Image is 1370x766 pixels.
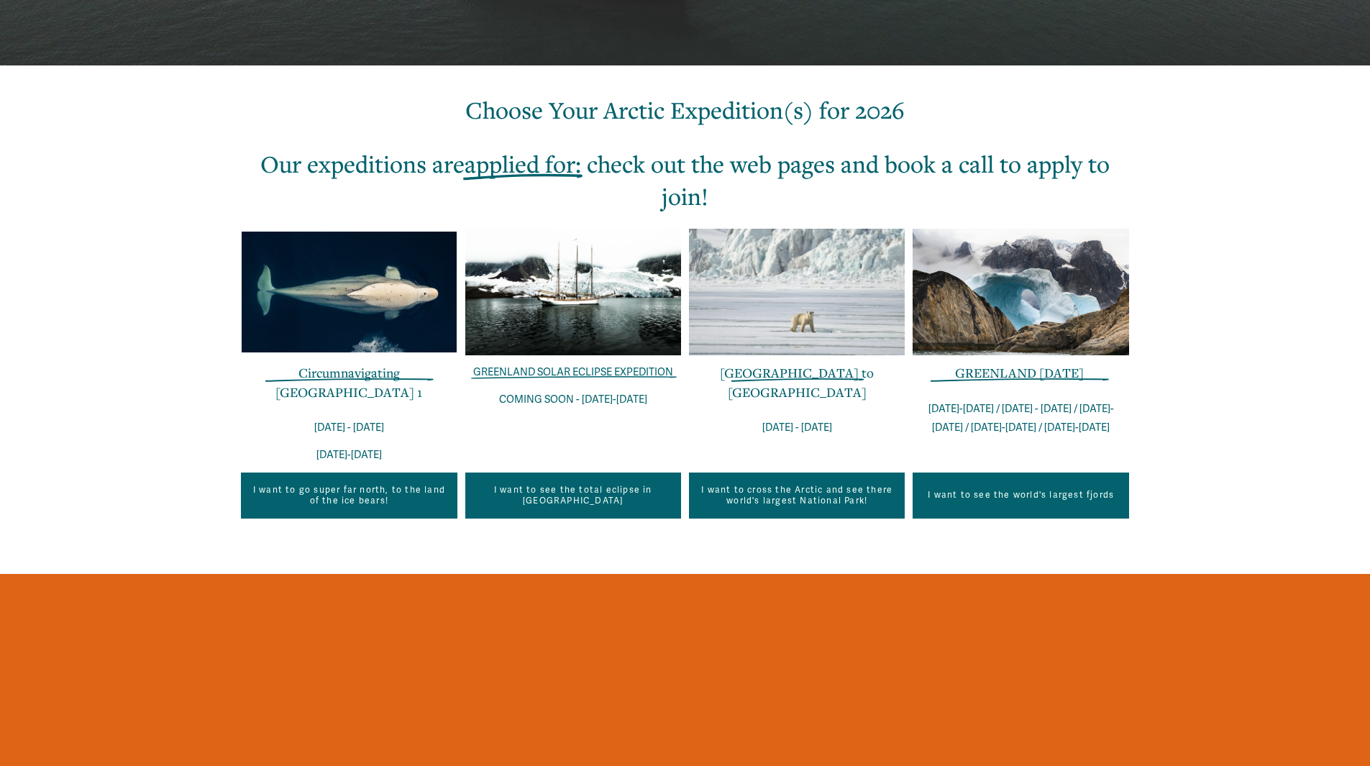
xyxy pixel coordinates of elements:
a: I want to go super far north, to the land of the ice bears! [241,473,457,519]
span: applied for [465,148,575,179]
p: [DATE] - [DATE] [241,419,457,437]
p: COMING SOON - [DATE]-[DATE] [465,391,681,409]
p: [DATE]-[DATE] / [DATE] - [DATE] / [DATE]-[DATE] / [DATE]-[DATE] / [DATE]-[DATE] [913,400,1128,437]
a: GREENLAND [DATE] [955,364,1084,381]
a: GREENLAND SOLAR ECLIPSE EXPEDITION [473,366,673,378]
a: I want to see the world's largest fjords [913,473,1128,519]
a: [GEOGRAPHIC_DATA] to [GEOGRAPHIC_DATA] [720,364,874,400]
h2: Choose Your Arctic Expedition(s) for 2026 [241,94,1129,126]
a: I want to see the total eclipse in [GEOGRAPHIC_DATA] [465,473,681,519]
a: Circumnavigating [GEOGRAPHIC_DATA] 1 [275,364,422,400]
h2: Our expeditions are : check out the web pages and book a call to apply to join! [241,147,1129,212]
p: [DATE]-[DATE] [241,446,457,465]
a: I want to cross the Arctic and see there world's largest National Park! [689,473,905,519]
p: [DATE] - [DATE] [689,419,905,437]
